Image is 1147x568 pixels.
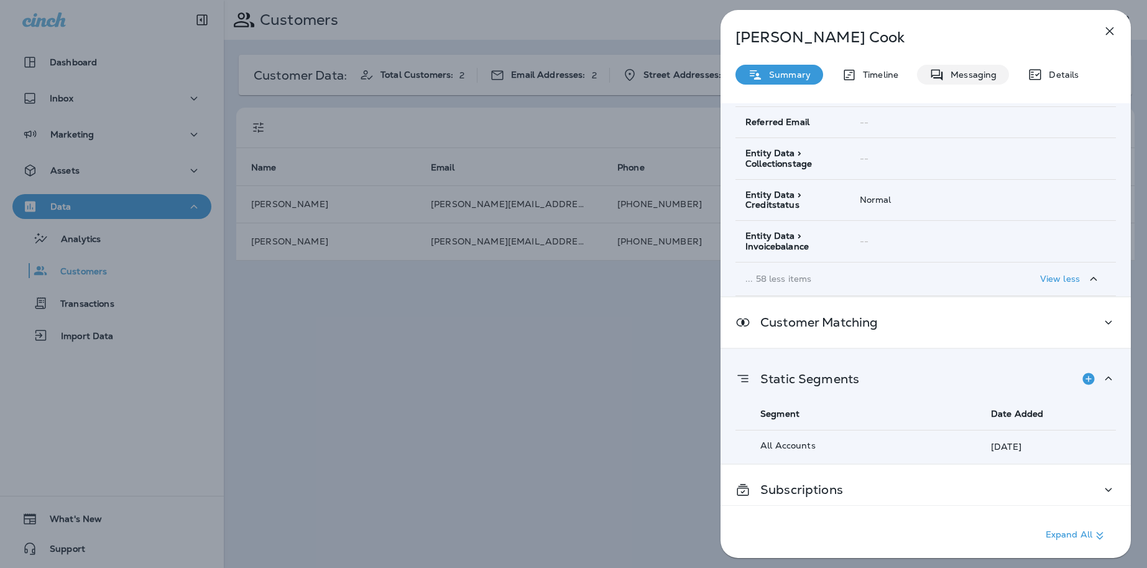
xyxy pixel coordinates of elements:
p: Static Segments [750,374,859,384]
span: Normal [860,194,891,205]
p: All Accounts [760,440,931,450]
span: Entity Data > Collectionstage [745,148,840,169]
p: Expand All [1046,528,1107,543]
span: Segment [760,408,799,419]
p: Timeline [857,70,898,80]
p: View less [1040,274,1080,284]
span: Date Added [991,408,1043,419]
p: Summary [763,70,811,80]
span: -- [860,153,868,164]
p: [DATE] [991,442,1021,452]
button: View less [1035,268,1106,291]
span: Entity Data > Invoicebalance [745,231,840,252]
button: Add to Static Segment [1076,366,1101,391]
span: -- [860,117,868,128]
p: [PERSON_NAME] Cook [735,29,1075,46]
button: Expand All [1041,524,1112,547]
p: Subscriptions [750,485,843,495]
span: Entity Data > Creditstatus [745,190,840,211]
p: ... 58 less items [745,274,988,284]
span: -- [860,236,868,247]
p: Messaging [944,70,997,80]
p: Details [1043,70,1079,80]
p: Customer Matching [750,317,878,327]
span: Referred Email [745,117,809,128]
